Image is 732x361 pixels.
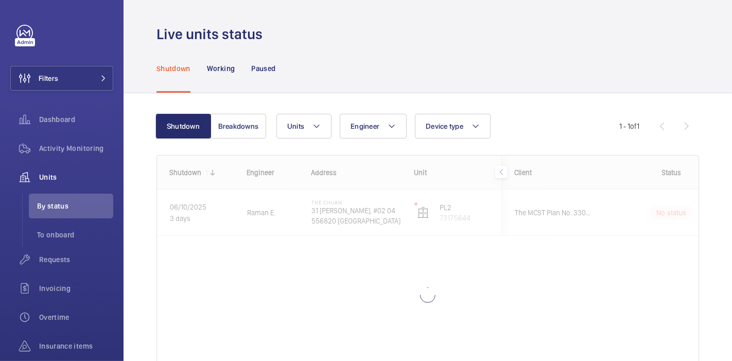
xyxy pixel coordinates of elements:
span: of [630,122,637,130]
button: Engineer [340,114,407,139]
span: Dashboard [39,114,113,125]
p: Paused [251,63,275,74]
span: Filters [39,73,58,83]
button: Units [276,114,332,139]
span: Units [287,122,304,130]
span: Units [39,172,113,182]
button: Filters [10,66,113,91]
button: Device type [415,114,491,139]
button: Shutdown [155,114,211,139]
span: Device type [426,122,463,130]
button: Breakdowns [211,114,266,139]
span: Requests [39,254,113,265]
span: 1 - 1 1 [619,123,639,130]
p: Shutdown [156,63,190,74]
span: By status [37,201,113,211]
span: Insurance items [39,341,113,351]
span: Overtime [39,312,113,322]
span: Activity Monitoring [39,143,113,153]
span: Invoicing [39,283,113,294]
p: Working [207,63,235,74]
span: To onboard [37,230,113,240]
h1: Live units status [156,25,269,44]
span: Engineer [351,122,379,130]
